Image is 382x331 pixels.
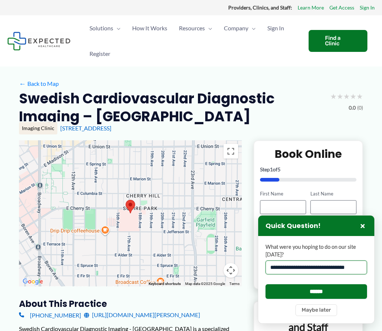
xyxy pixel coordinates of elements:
[19,78,59,89] a: ←Back to Map
[149,281,181,286] button: Keyboard shortcuts
[224,15,248,41] span: Company
[19,80,26,87] span: ←
[179,15,205,41] span: Resources
[357,103,363,113] span: (0)
[21,277,45,286] a: Open this area in Google Maps (opens a new window)
[266,222,321,230] h3: Quick Question!
[260,147,356,161] h2: Book Online
[248,15,256,41] span: Menu Toggle
[260,190,306,197] label: First Name
[224,263,238,278] button: Map camera controls
[113,15,121,41] span: Menu Toggle
[218,15,261,41] a: CompanyMenu Toggle
[89,15,113,41] span: Solutions
[84,309,200,320] a: [URL][DOMAIN_NAME][PERSON_NAME]
[343,90,350,103] span: ★
[295,304,337,316] button: Maybe later
[298,3,324,12] a: Learn More
[228,4,292,11] strong: Providers, Clinics, and Staff:
[132,15,167,41] span: How It Works
[229,282,240,286] a: Terms (opens in new tab)
[84,15,301,66] nav: Primary Site Navigation
[356,90,363,103] span: ★
[349,103,356,113] span: 0.0
[21,277,45,286] img: Google
[19,90,324,126] h2: Swedish Cardiovascular Diagnostic Imaging – [GEOGRAPHIC_DATA]
[350,90,356,103] span: ★
[19,309,81,320] a: [PHONE_NUMBER]
[19,298,242,309] h3: About this practice
[185,282,225,286] span: Map data ©2025 Google
[267,15,284,41] span: Sign In
[260,167,356,172] p: Step of
[266,243,367,258] label: What were you hoping to do on our site [DATE]?
[358,221,367,230] button: Close
[330,90,337,103] span: ★
[89,41,110,66] span: Register
[19,122,57,134] div: Imaging Clinic
[7,32,70,50] img: Expected Healthcare Logo - side, dark font, small
[309,30,367,52] a: Find a Clinic
[261,15,290,41] a: Sign In
[60,125,111,132] a: [STREET_ADDRESS]
[224,144,238,159] button: Toggle fullscreen view
[84,41,116,66] a: Register
[84,15,126,41] a: SolutionsMenu Toggle
[310,190,356,197] label: Last Name
[270,166,273,172] span: 1
[278,166,280,172] span: 5
[173,15,218,41] a: ResourcesMenu Toggle
[205,15,212,41] span: Menu Toggle
[126,15,173,41] a: How It Works
[329,3,354,12] a: Get Access
[360,3,375,12] a: Sign In
[337,90,343,103] span: ★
